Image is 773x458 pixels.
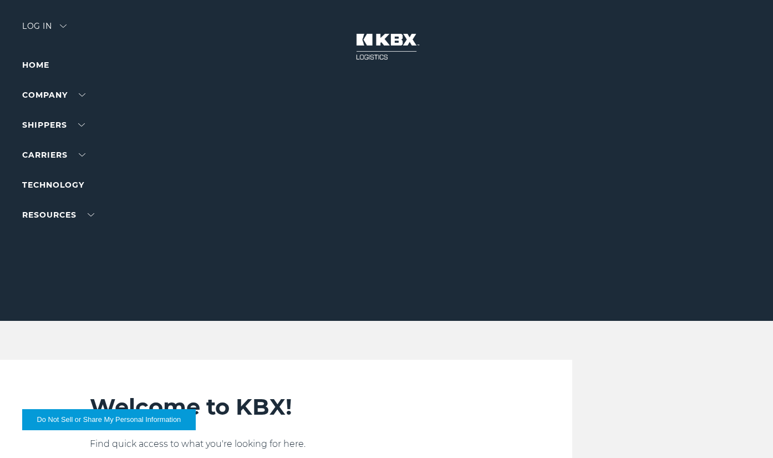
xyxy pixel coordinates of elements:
[22,180,84,190] a: Technology
[60,24,67,28] img: arrow
[22,60,49,70] a: Home
[345,22,428,71] img: kbx logo
[90,393,507,421] h2: Welcome to KBX!
[22,120,85,130] a: SHIPPERS
[22,90,85,100] a: Company
[22,150,85,160] a: Carriers
[90,437,507,451] p: Find quick access to what you're looking for here.
[22,22,67,38] div: Log in
[22,210,94,220] a: RESOURCES
[22,409,196,430] button: Do Not Sell or Share My Personal Information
